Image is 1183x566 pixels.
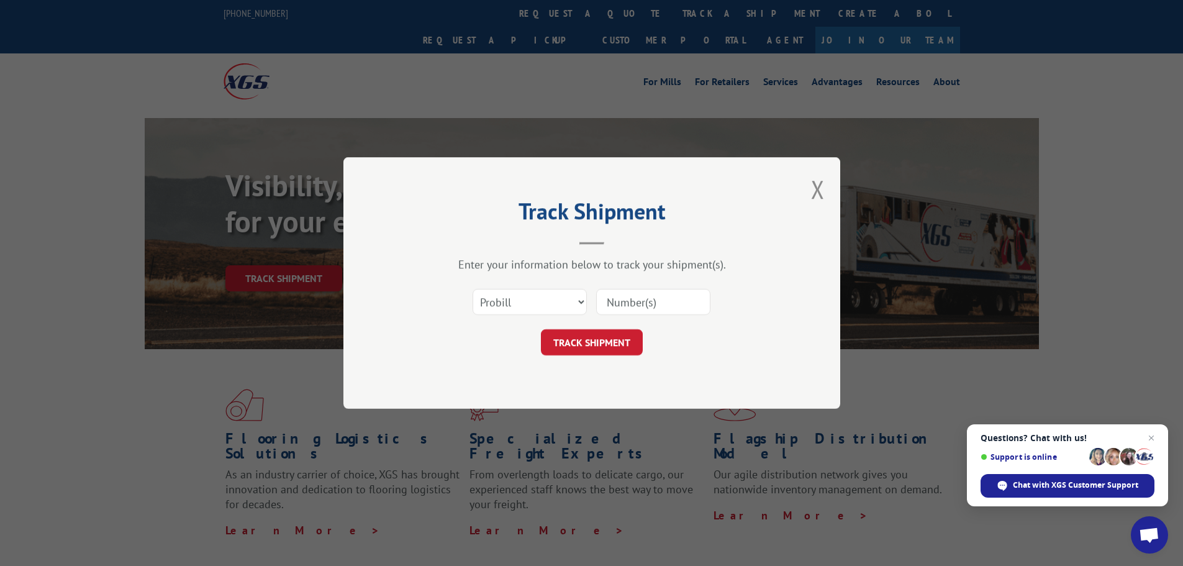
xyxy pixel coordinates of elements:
input: Number(s) [596,289,710,315]
button: Close modal [811,173,825,206]
div: Chat with XGS Customer Support [981,474,1154,498]
span: Chat with XGS Customer Support [1013,480,1138,491]
div: Open chat [1131,516,1168,554]
span: Support is online [981,452,1085,462]
button: TRACK SHIPMENT [541,329,643,355]
h2: Track Shipment [406,203,778,226]
span: Close chat [1144,431,1159,445]
div: Enter your information below to track your shipment(s). [406,257,778,272]
span: Questions? Chat with us! [981,433,1154,443]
